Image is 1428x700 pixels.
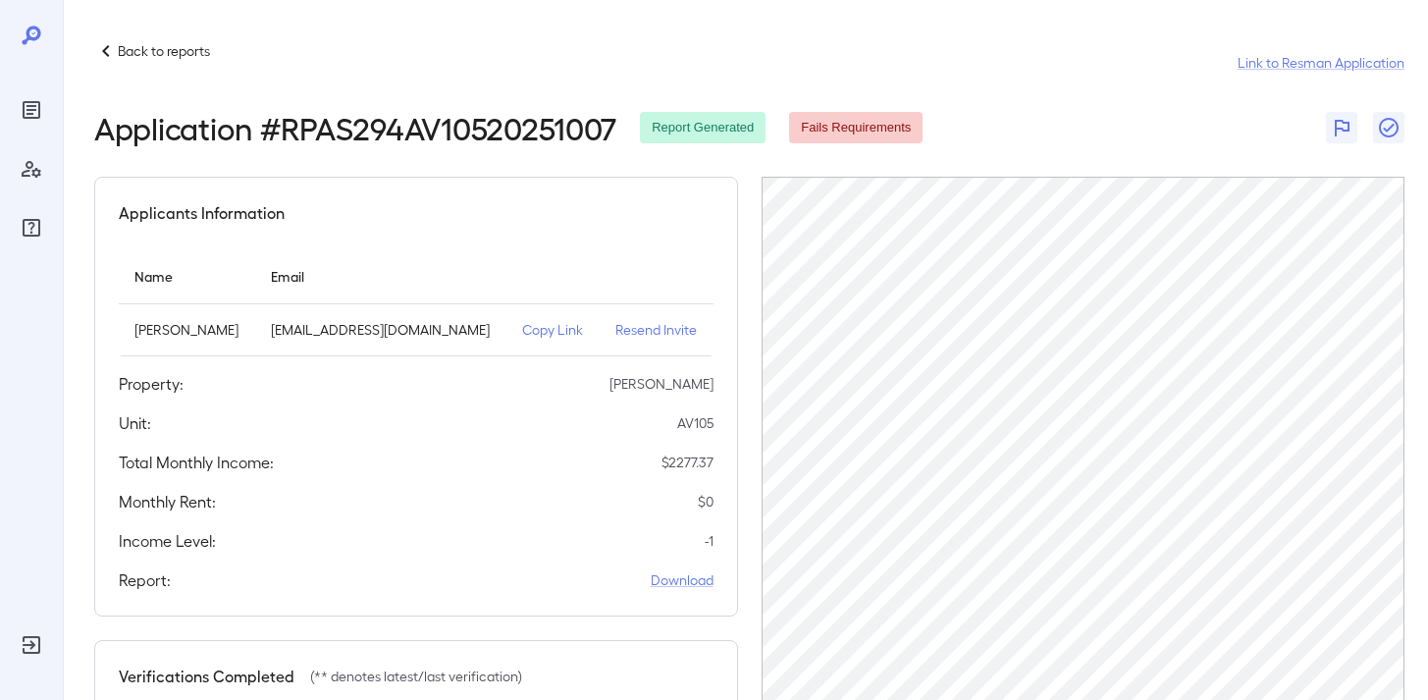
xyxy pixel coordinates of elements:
div: Manage Users [16,153,47,185]
p: $ 0 [698,492,714,512]
h5: Income Level: [119,529,216,553]
h5: Unit: [119,411,151,435]
a: Link to Resman Application [1238,53,1404,73]
p: (** denotes latest/last verification) [310,667,522,686]
div: Log Out [16,629,47,661]
h5: Report: [119,568,171,592]
h5: Property: [119,372,184,396]
p: [PERSON_NAME] [134,320,239,340]
th: Email [255,248,506,304]
div: FAQ [16,212,47,243]
span: Fails Requirements [789,119,923,137]
p: $ 2277.37 [661,453,714,472]
p: [PERSON_NAME] [609,374,714,394]
p: AV105 [677,413,714,433]
p: Back to reports [118,41,210,61]
span: Report Generated [640,119,766,137]
a: Download [651,570,714,590]
table: simple table [119,248,714,356]
button: Close Report [1373,112,1404,143]
h5: Monthly Rent: [119,490,216,513]
p: -1 [705,531,714,551]
p: Copy Link [522,320,584,340]
h2: Application # RPAS294AV10520251007 [94,110,616,145]
h5: Total Monthly Income: [119,451,274,474]
p: [EMAIL_ADDRESS][DOMAIN_NAME] [271,320,491,340]
h5: Verifications Completed [119,665,294,688]
div: Reports [16,94,47,126]
th: Name [119,248,255,304]
h5: Applicants Information [119,201,285,225]
button: Flag Report [1326,112,1357,143]
p: Resend Invite [615,320,698,340]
